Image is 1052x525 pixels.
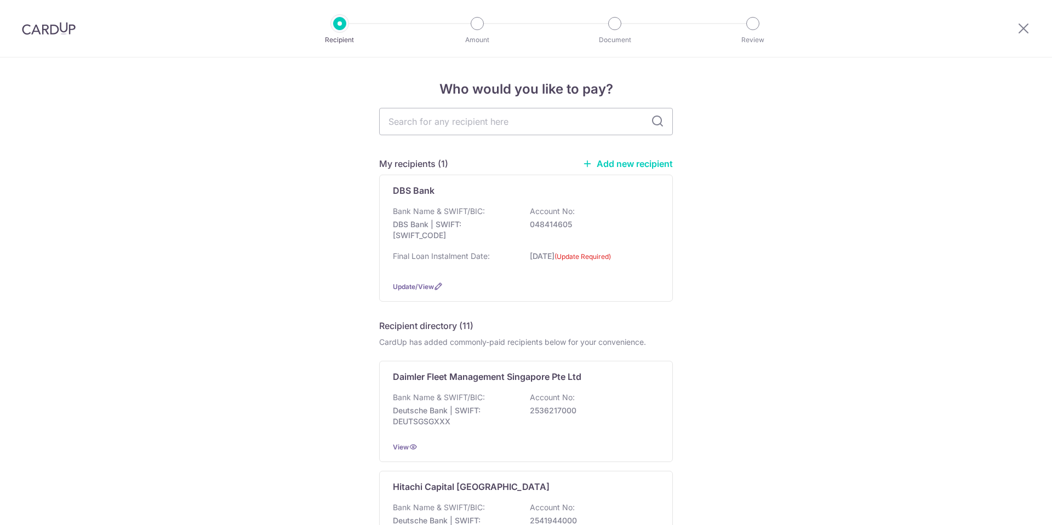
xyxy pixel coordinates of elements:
[379,319,473,332] h5: Recipient directory (11)
[379,79,673,99] h4: Who would you like to pay?
[393,184,434,197] p: DBS Bank
[574,34,655,45] p: Document
[582,158,673,169] a: Add new recipient
[379,337,673,348] div: CardUp has added commonly-paid recipients below for your convenience.
[712,34,793,45] p: Review
[393,206,485,217] p: Bank Name & SWIFT/BIC:
[437,34,518,45] p: Amount
[530,502,575,513] p: Account No:
[530,392,575,403] p: Account No:
[530,405,653,416] p: 2536217000
[379,108,673,135] input: Search for any recipient here
[393,502,485,513] p: Bank Name & SWIFT/BIC:
[393,251,490,262] p: Final Loan Instalment Date:
[22,22,76,35] img: CardUp
[393,219,516,241] p: DBS Bank | SWIFT: [SWIFT_CODE]
[393,282,434,291] a: Update/View
[393,480,550,493] p: Hitachi Capital [GEOGRAPHIC_DATA]
[393,443,409,451] a: View
[393,392,485,403] p: Bank Name & SWIFT/BIC:
[554,251,611,262] label: (Update Required)
[530,219,653,230] p: 048414605
[530,251,653,269] p: [DATE]
[393,405,516,427] p: Deutsche Bank | SWIFT: DEUTSGSGXXX
[982,492,1041,520] iframe: Opens a widget where you can find more information
[299,34,380,45] p: Recipient
[379,157,448,170] h5: My recipients (1)
[393,370,581,383] p: Daimler Fleet Management Singapore Pte Ltd
[530,206,575,217] p: Account No:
